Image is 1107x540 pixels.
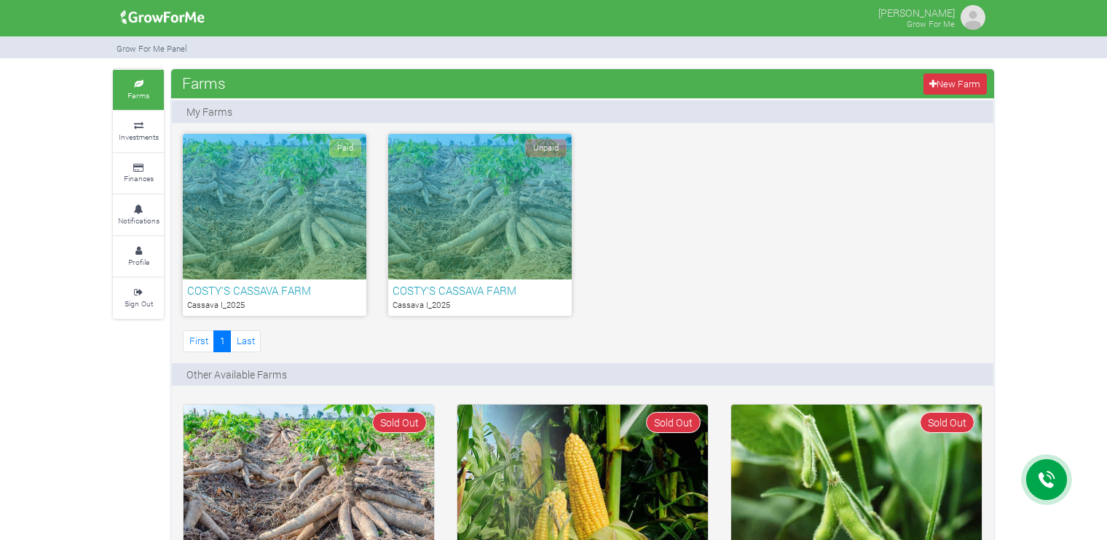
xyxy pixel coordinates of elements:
a: Paid COSTY'S CASSAVA FARM Cassava I_2025 [183,134,366,316]
p: Cassava I_2025 [187,299,362,311]
p: [PERSON_NAME] [878,3,955,20]
a: Profile [113,237,164,277]
small: Grow For Me Panel [117,43,187,54]
span: Farms [178,68,229,98]
a: New Farm [923,74,987,95]
h6: COSTY'S CASSAVA FARM [187,284,362,297]
a: 1 [213,330,231,352]
a: Notifications [113,195,164,235]
small: Finances [124,173,154,183]
small: Grow For Me [907,18,955,29]
p: My Farms [186,104,232,119]
span: Sold Out [372,412,427,433]
img: growforme image [116,3,210,32]
small: Sign Out [125,298,153,309]
span: Sold Out [646,412,701,433]
span: Unpaid [525,139,567,157]
img: growforme image [958,3,988,32]
h6: COSTY'S CASSAVA FARM [393,284,567,297]
a: Investments [113,111,164,151]
span: Sold Out [920,412,974,433]
a: First [183,330,214,352]
a: Finances [113,154,164,194]
small: Notifications [118,215,159,226]
a: Farms [113,70,164,110]
small: Investments [119,132,159,142]
small: Farms [127,90,149,100]
p: Cassava I_2025 [393,299,567,311]
span: Paid [329,139,361,157]
small: Profile [128,257,149,267]
p: Other Available Farms [186,367,287,382]
a: Sign Out [113,278,164,318]
a: Unpaid COSTY'S CASSAVA FARM Cassava I_2025 [388,134,572,316]
a: Last [230,330,261,352]
nav: Page Navigation [183,330,261,352]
